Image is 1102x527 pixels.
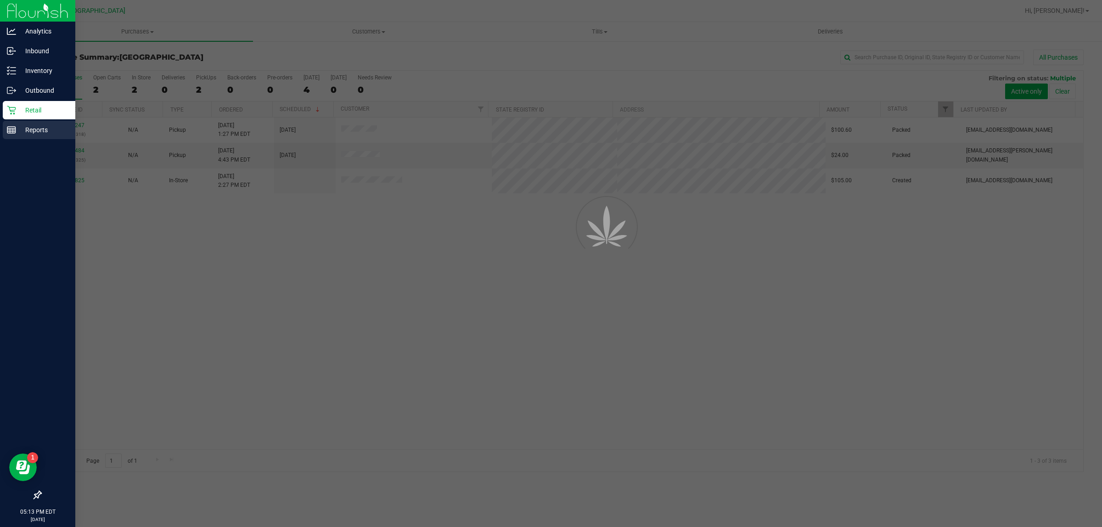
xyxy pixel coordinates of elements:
[16,85,71,96] p: Outbound
[7,46,16,56] inline-svg: Inbound
[7,27,16,36] inline-svg: Analytics
[16,124,71,135] p: Reports
[4,516,71,523] p: [DATE]
[16,65,71,76] p: Inventory
[16,105,71,116] p: Retail
[4,508,71,516] p: 05:13 PM EDT
[16,45,71,56] p: Inbound
[9,454,37,481] iframe: Resource center
[7,106,16,115] inline-svg: Retail
[16,26,71,37] p: Analytics
[27,452,38,463] iframe: Resource center unread badge
[7,66,16,75] inline-svg: Inventory
[7,125,16,135] inline-svg: Reports
[7,86,16,95] inline-svg: Outbound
